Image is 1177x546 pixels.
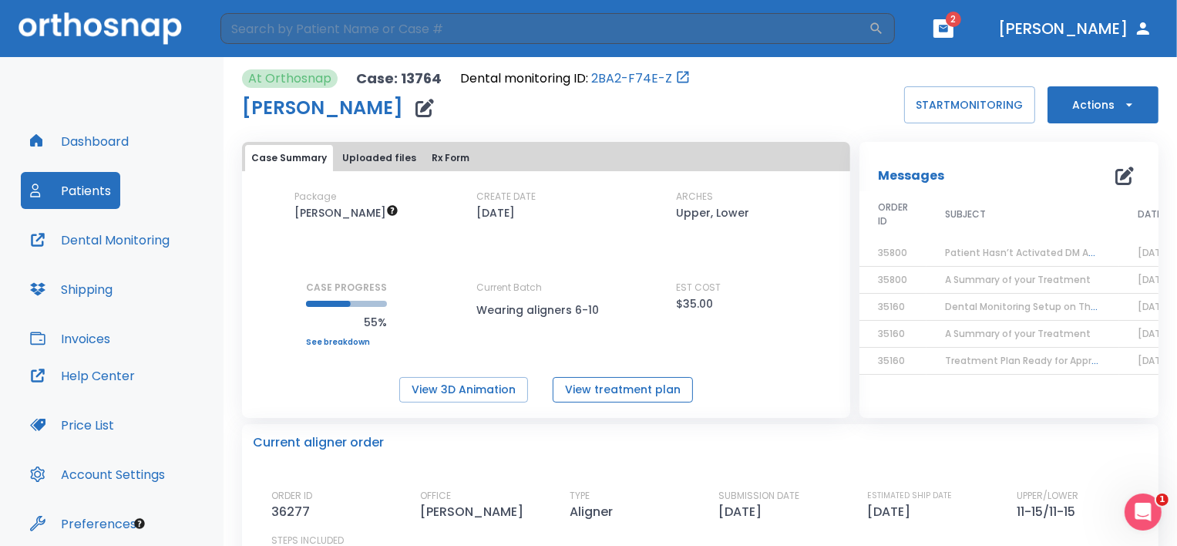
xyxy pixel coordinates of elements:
p: Wearing aligners 6-10 [476,301,615,319]
input: Search by Patient Name or Case # [220,13,869,44]
button: Price List [21,406,123,443]
span: Dental Monitoring Setup on The Delivery Day [945,300,1158,313]
p: Package [294,190,336,204]
button: Preferences [21,505,146,542]
p: CREATE DATE [476,190,536,204]
p: Current Batch [476,281,615,295]
button: [PERSON_NAME] [992,15,1159,42]
span: [DATE] [1138,273,1171,286]
p: UPPER/LOWER [1017,489,1078,503]
button: Actions [1048,86,1159,123]
p: At Orthosnap [248,69,331,88]
p: CASE PROGRESS [306,281,387,295]
span: A Summary of your Treatment [945,273,1091,286]
span: Treatment Plan Ready for Approval! [945,354,1115,367]
p: Messages [878,167,944,185]
span: 35800 [878,246,907,259]
button: Dashboard [21,123,138,160]
p: ORDER ID [271,489,312,503]
p: EST COST [676,281,721,295]
span: DATE [1138,207,1162,221]
button: STARTMONITORING [904,86,1035,123]
p: [DATE] [868,503,917,521]
button: View treatment plan [553,377,693,403]
p: [PERSON_NAME] [420,503,530,521]
p: 36277 [271,503,316,521]
button: Invoices [21,320,119,357]
p: 55% [306,313,387,332]
p: [DATE] [718,503,768,521]
button: Uploaded files [336,145,422,171]
span: Patient Hasn’t Activated DM App yet! [945,246,1122,259]
h1: [PERSON_NAME] [242,99,403,117]
span: 35160 [878,327,905,340]
button: Dental Monitoring [21,221,179,258]
span: A Summary of your Treatment [945,327,1091,340]
span: SUBJECT [945,207,986,221]
p: Case: 13764 [356,69,442,88]
p: 11-15/11-15 [1017,503,1081,521]
span: [DATE] [1138,327,1171,340]
button: Account Settings [21,456,174,493]
span: 2 [946,12,961,27]
p: OFFICE [420,489,451,503]
span: 35160 [878,354,905,367]
button: View 3D Animation [399,377,528,403]
a: See breakdown [306,338,387,347]
div: Tooltip anchor [133,517,146,531]
iframe: Intercom live chat [1125,494,1162,531]
p: Current aligner order [253,433,384,452]
p: ESTIMATED SHIP DATE [868,489,953,503]
a: 2BA2-F74E-Z [591,69,672,88]
button: Shipping [21,271,122,308]
span: ORDER ID [878,201,908,228]
button: Case Summary [245,145,333,171]
p: $35.00 [676,295,713,313]
p: TYPE [570,489,590,503]
span: 1 [1156,494,1169,506]
img: Orthosnap [18,12,182,44]
p: ARCHES [676,190,713,204]
p: SUBMISSION DATE [718,489,799,503]
p: Upper, Lower [676,204,749,222]
p: Dental monitoring ID: [460,69,588,88]
span: $35 per aligner [294,205,398,221]
p: [DATE] [476,204,515,222]
span: [DATE] [1138,246,1171,259]
button: Patients [21,172,120,209]
span: [DATE] [1138,354,1171,367]
div: Open patient in dental monitoring portal [460,69,691,88]
span: 35800 [878,273,907,286]
button: Rx Form [425,145,476,171]
p: Aligner [570,503,619,521]
span: [DATE] [1138,300,1171,313]
div: tabs [245,145,847,171]
span: 35160 [878,300,905,313]
button: Help Center [21,357,144,394]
